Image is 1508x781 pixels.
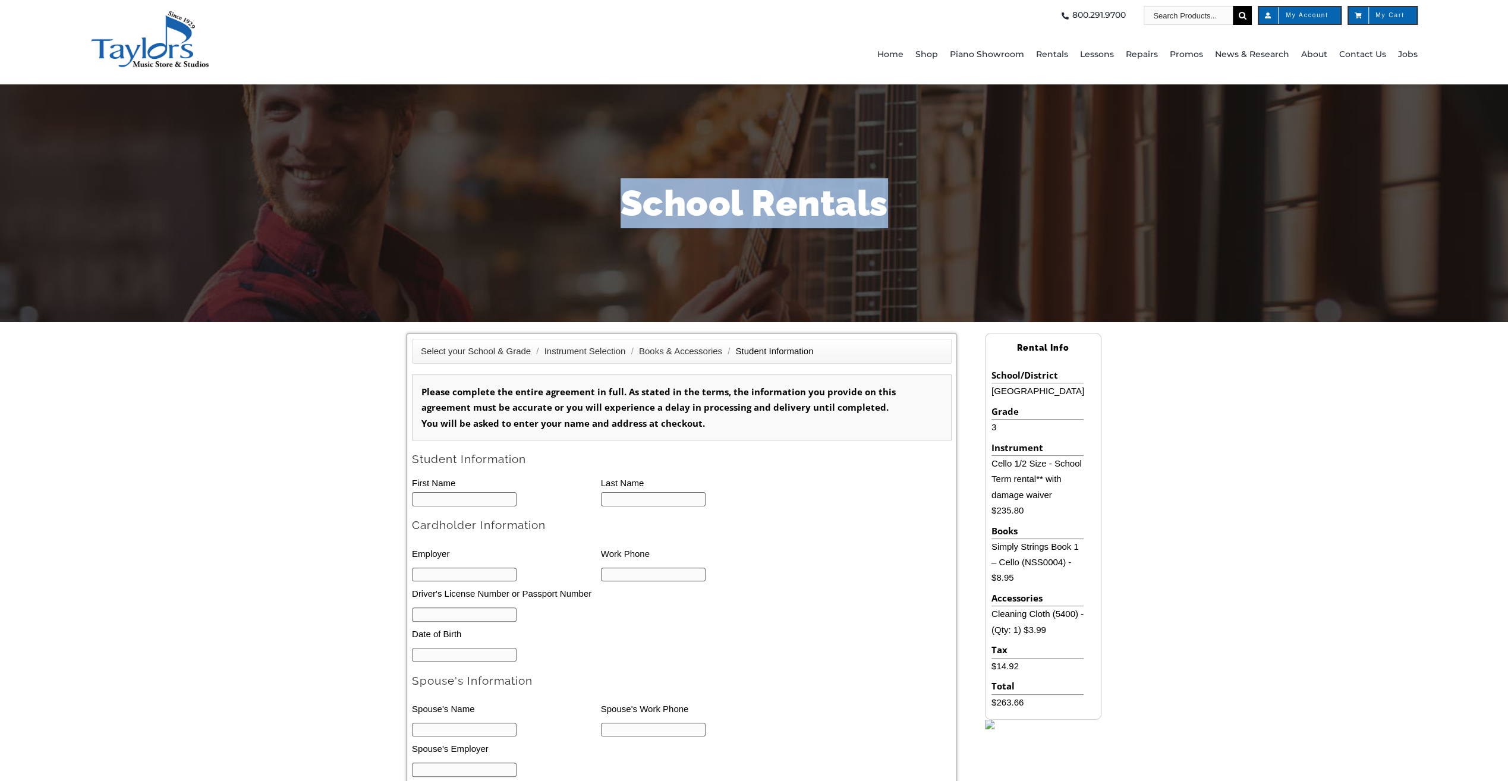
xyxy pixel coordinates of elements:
[1058,6,1126,25] a: 800.291.9700
[436,25,1418,84] nav: Main Menu
[412,737,752,761] li: Spouse's Employer
[601,475,790,491] li: Last Name
[1233,6,1252,25] input: Search
[877,25,903,84] a: Home
[1126,45,1158,64] span: Repairs
[1170,45,1203,64] span: Promos
[601,697,790,721] li: Spouse's Work Phone
[1126,25,1158,84] a: Repairs
[1215,45,1289,64] span: News & Research
[985,720,994,729] img: sidebar-footer.png
[412,541,601,566] li: Employer
[1080,25,1114,84] a: Lessons
[412,582,752,606] li: Driver's License Number or Passport Number
[991,456,1084,518] li: Cello 1/2 Size - School Term rental** with damage waiver $235.80
[1271,12,1328,18] span: My Account
[1339,25,1386,84] a: Contact Us
[1144,6,1233,25] input: Search Products...
[254,3,338,15] select: Zoom
[915,25,938,84] a: Shop
[544,346,626,356] a: Instrument Selection
[639,346,722,356] a: Books & Accessories
[1301,45,1327,64] span: About
[991,420,1084,435] li: 3
[991,590,1084,606] li: Accessories
[991,367,1084,383] li: School/District
[1170,25,1203,84] a: Promos
[991,678,1084,694] li: Total
[1258,6,1342,25] a: My Account
[991,659,1084,674] li: $14.92
[412,475,601,491] li: First Name
[991,606,1084,638] li: Cleaning Cloth (5400) - (Qty: 1) $3.99
[950,45,1024,64] span: Piano Showroom
[412,697,601,721] li: Spouse's Name
[950,25,1024,84] a: Piano Showroom
[628,346,637,356] span: /
[131,3,149,16] span: of 2
[1215,25,1289,84] a: News & Research
[1080,45,1114,64] span: Lessons
[991,523,1084,539] li: Books
[991,404,1084,420] li: Grade
[991,440,1084,456] li: Instrument
[1036,45,1068,64] span: Rentals
[1348,6,1418,25] a: My Cart
[1398,25,1418,84] a: Jobs
[412,518,952,533] h2: Cardholder Information
[412,673,952,688] h2: Spouse's Information
[1036,25,1068,84] a: Rentals
[412,452,952,467] h2: Student Information
[991,695,1084,710] li: $263.66
[735,344,813,359] li: Student Information
[412,622,752,646] li: Date of Birth
[601,541,790,566] li: Work Phone
[991,642,1084,658] li: Tax
[991,383,1084,399] li: [GEOGRAPHIC_DATA]
[877,45,903,64] span: Home
[915,45,938,64] span: Shop
[533,346,542,356] span: /
[1339,45,1386,64] span: Contact Us
[1072,6,1126,25] span: 800.291.9700
[986,338,1101,358] h2: Rental Info
[725,346,733,356] span: /
[991,539,1084,586] li: Simply Strings Book 1 – Cello (NSS0004) - $8.95
[1301,25,1327,84] a: About
[90,10,209,20] a: taylors-music-store-west-chester
[99,2,131,15] input: Page
[1398,45,1418,64] span: Jobs
[1361,12,1405,18] span: My Cart
[407,178,1102,228] h1: School Rentals
[421,346,531,356] a: Select your School & Grade
[412,374,952,440] div: Please complete the entire agreement in full. As stated in the terms, the information you provide...
[436,6,1418,25] nav: Top Right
